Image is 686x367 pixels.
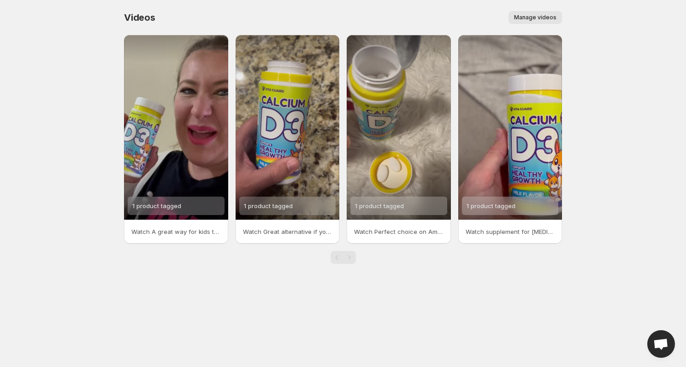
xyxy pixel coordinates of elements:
span: 1 product tagged [132,202,181,210]
p: Watch Great alternative if your kids dont wanna drink milk anymore on Amazon Live [243,227,332,236]
span: 1 product tagged [467,202,515,210]
span: 1 product tagged [244,202,293,210]
span: 1 product tagged [355,202,404,210]
button: Manage videos [509,11,562,24]
p: Watch supplement for [MEDICAL_DATA] and Calcium for kids on Amazon Live [466,227,555,236]
span: Videos [124,12,155,23]
nav: Pagination [331,251,356,264]
p: Watch Perfect choice on Amazon Live [354,227,444,236]
a: Open chat [647,330,675,358]
span: Manage videos [514,14,556,21]
p: Watch A great way for kids to take calcium on Amazon Live [131,227,221,236]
